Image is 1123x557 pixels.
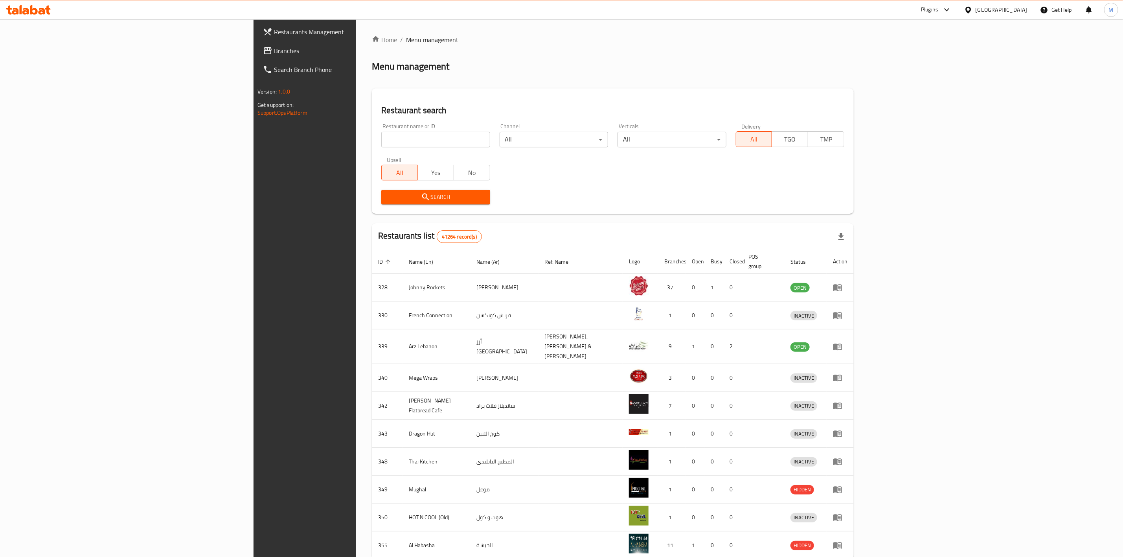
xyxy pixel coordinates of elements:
div: Export file [832,227,851,246]
span: OPEN [790,342,810,351]
div: Menu [833,485,847,494]
div: INACTIVE [790,457,817,467]
td: 0 [704,392,723,420]
label: Upsell [387,157,401,162]
span: All [385,167,415,178]
div: Menu [833,342,847,351]
button: TGO [772,131,808,147]
td: 9 [658,329,686,364]
span: HIDDEN [790,485,814,494]
td: 0 [686,504,704,531]
div: [GEOGRAPHIC_DATA] [976,6,1027,14]
a: Branches [257,41,441,60]
span: Yes [421,167,451,178]
span: Ref. Name [545,257,579,267]
img: Mega Wraps [629,366,649,386]
td: 0 [686,274,704,301]
td: [PERSON_NAME] [470,364,539,392]
span: POS group [748,252,775,271]
td: [PERSON_NAME] [470,274,539,301]
td: 1 [686,329,704,364]
div: HIDDEN [790,541,814,550]
th: Action [827,250,854,274]
span: Name (Ar) [476,257,510,267]
th: Busy [704,250,723,274]
button: All [736,131,772,147]
div: All [618,132,726,147]
img: Thai Kitchen [629,450,649,470]
td: 0 [704,448,723,476]
td: 0 [686,364,704,392]
div: Menu [833,457,847,466]
td: 0 [723,301,742,329]
div: Menu [833,401,847,410]
th: Branches [658,250,686,274]
span: TGO [775,134,805,145]
span: Branches [274,46,435,55]
td: 0 [704,329,723,364]
th: Closed [723,250,742,274]
td: 37 [658,274,686,301]
td: 0 [704,364,723,392]
span: INACTIVE [790,457,817,466]
td: المطبخ التايلندى [470,448,539,476]
td: 0 [704,420,723,448]
span: All [739,134,769,145]
td: فرنش كونكشن [470,301,539,329]
span: Search [388,192,483,202]
img: Sandella's Flatbread Cafe [629,394,649,414]
td: 0 [704,301,723,329]
div: Plugins [921,5,938,15]
td: 0 [686,448,704,476]
div: OPEN [790,342,810,352]
span: INACTIVE [790,513,817,522]
td: 0 [723,274,742,301]
span: M [1109,6,1114,14]
span: 1.0.0 [278,86,290,97]
div: INACTIVE [790,429,817,439]
h2: Restaurant search [381,105,844,116]
div: INACTIVE [790,401,817,411]
span: TMP [811,134,841,145]
div: Menu [833,540,847,550]
img: Arz Lebanon [629,335,649,355]
button: TMP [808,131,844,147]
td: 0 [686,392,704,420]
td: أرز [GEOGRAPHIC_DATA] [470,329,539,364]
div: Menu [833,373,847,382]
td: 1 [704,274,723,301]
td: 0 [723,364,742,392]
button: No [454,165,490,180]
img: Mughal [629,478,649,498]
span: ID [378,257,393,267]
img: Johnny Rockets [629,276,649,296]
td: موغل [470,476,539,504]
span: INACTIVE [790,311,817,320]
a: Search Branch Phone [257,60,441,79]
td: 1 [658,301,686,329]
td: 3 [658,364,686,392]
td: [PERSON_NAME],[PERSON_NAME] & [PERSON_NAME] [539,329,623,364]
th: Open [686,250,704,274]
img: HOT N COOL (Old) [629,506,649,526]
span: INACTIVE [790,373,817,382]
td: 0 [723,504,742,531]
span: OPEN [790,283,810,292]
nav: breadcrumb [372,35,854,44]
span: Restaurants Management [274,27,435,37]
th: Logo [623,250,658,274]
td: 0 [686,476,704,504]
span: INACTIVE [790,401,817,410]
td: 2 [723,329,742,364]
td: سانديلاز فلات براد [470,392,539,420]
td: 0 [723,420,742,448]
span: Search Branch Phone [274,65,435,74]
span: Name (En) [409,257,443,267]
span: No [457,167,487,178]
div: Total records count [437,230,482,243]
td: 1 [658,448,686,476]
td: 0 [723,476,742,504]
button: Yes [417,165,454,180]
